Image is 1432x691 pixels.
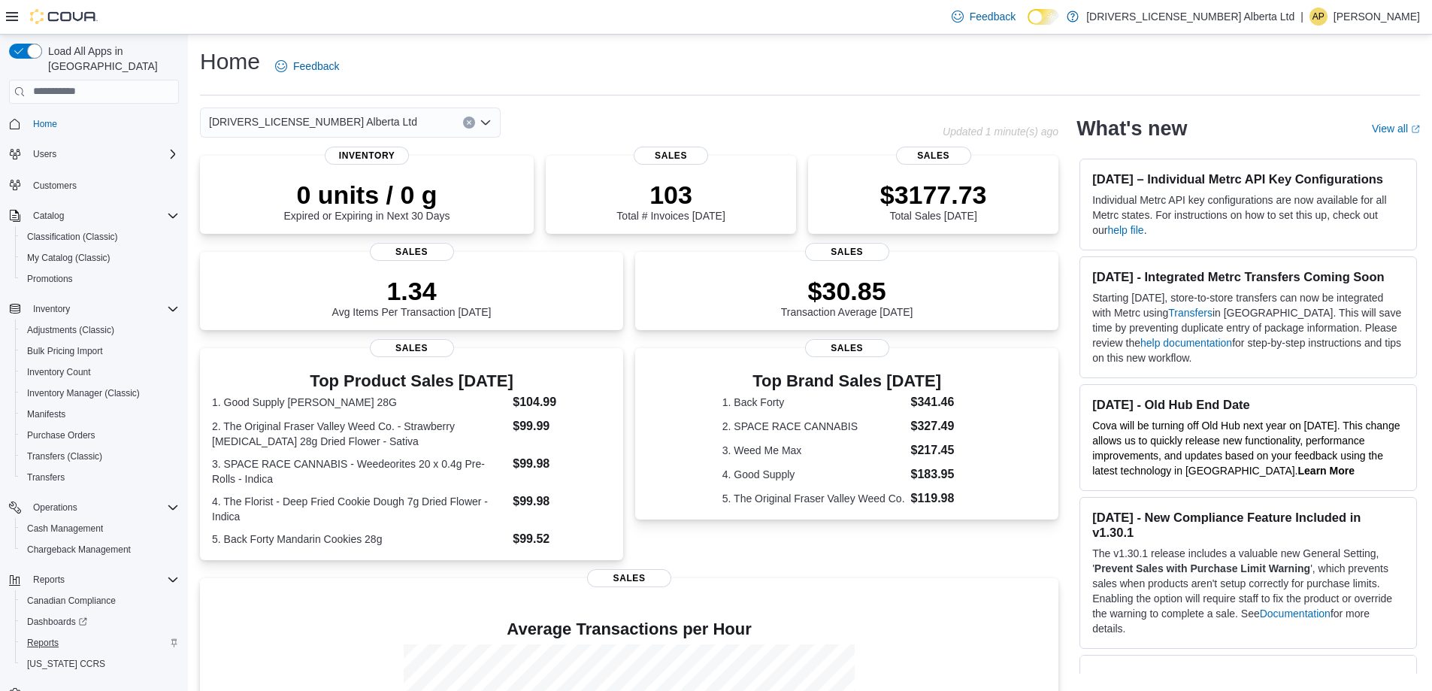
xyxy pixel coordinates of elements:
dt: 4. Good Supply [722,467,905,482]
span: Feedback [293,59,339,74]
span: Cova will be turning off Old Hub next year on [DATE]. This change allows us to quickly release ne... [1092,420,1400,477]
a: Feedback [269,51,345,81]
button: Transfers (Classic) [15,446,185,467]
p: 1.34 [332,276,492,306]
span: Washington CCRS [21,655,179,673]
dd: $104.99 [513,393,611,411]
span: Operations [33,502,77,514]
span: Inventory Count [27,366,91,378]
span: Transfers (Classic) [27,450,102,462]
button: Inventory Manager (Classic) [15,383,185,404]
span: Catalog [33,210,64,222]
button: Users [27,145,62,163]
dd: $119.98 [911,489,972,508]
dt: 5. Back Forty Mandarin Cookies 28g [212,532,507,547]
button: Promotions [15,268,185,289]
span: Sales [634,147,709,165]
dt: 4. The Florist - Deep Fried Cookie Dough 7g Dried Flower - Indica [212,494,507,524]
p: | [1300,8,1303,26]
p: 103 [616,180,725,210]
span: Catalog [27,207,179,225]
dt: 5. The Original Fraser Valley Weed Co. [722,491,905,506]
a: Learn More [1298,465,1355,477]
button: My Catalog (Classic) [15,247,185,268]
button: Operations [3,497,185,518]
p: Individual Metrc API key configurations are now available for all Metrc states. For instructions ... [1092,192,1404,238]
span: Reports [27,637,59,649]
h3: Top Product Sales [DATE] [212,372,611,390]
h3: [DATE] - Old Hub End Date [1092,397,1404,412]
span: My Catalog (Classic) [21,249,179,267]
button: Reports [3,569,185,590]
p: [PERSON_NAME] [1334,8,1420,26]
span: Promotions [27,273,73,285]
a: Cash Management [21,520,109,538]
button: Reports [15,632,185,653]
a: Classification (Classic) [21,228,124,246]
button: Reports [27,571,71,589]
div: Avg Items Per Transaction [DATE] [332,276,492,318]
span: Reports [27,571,179,589]
dd: $99.98 [513,492,611,511]
button: Inventory Count [15,362,185,383]
button: Users [3,144,185,165]
span: Cash Management [21,520,179,538]
button: Inventory [27,300,76,318]
span: Load All Apps in [GEOGRAPHIC_DATA] [42,44,179,74]
span: Sales [587,569,671,587]
p: 0 units / 0 g [284,180,450,210]
span: Home [27,114,179,133]
span: Inventory [325,147,409,165]
p: Starting [DATE], store-to-store transfers can now be integrated with Metrc using in [GEOGRAPHIC_D... [1092,290,1404,365]
span: Customers [33,180,77,192]
a: help file [1107,224,1143,236]
button: Canadian Compliance [15,590,185,611]
p: $3177.73 [880,180,987,210]
span: Sales [805,243,889,261]
a: View allExternal link [1372,123,1420,135]
button: Catalog [3,205,185,226]
p: The v1.30.1 release includes a valuable new General Setting, ' ', which prevents sales when produ... [1092,546,1404,636]
a: Home [27,115,63,133]
button: Customers [3,174,185,195]
dd: $217.45 [911,441,972,459]
h3: [DATE] – Individual Metrc API Key Configurations [1092,171,1404,186]
span: [DRIVERS_LICENSE_NUMBER] Alberta Ltd [209,113,417,131]
span: My Catalog (Classic) [27,252,111,264]
a: Inventory Manager (Classic) [21,384,146,402]
span: Adjustments (Classic) [21,321,179,339]
dd: $327.49 [911,417,972,435]
button: [US_STATE] CCRS [15,653,185,674]
dd: $99.99 [513,417,611,435]
span: Users [27,145,179,163]
span: Purchase Orders [21,426,179,444]
span: Inventory [27,300,179,318]
button: Transfers [15,467,185,488]
a: My Catalog (Classic) [21,249,117,267]
span: Bulk Pricing Import [21,342,179,360]
a: Reports [21,634,65,652]
a: Transfers (Classic) [21,447,108,465]
span: Classification (Classic) [21,228,179,246]
dd: $99.52 [513,530,611,548]
p: [DRIVERS_LICENSE_NUMBER] Alberta Ltd [1086,8,1294,26]
div: Total # Invoices [DATE] [616,180,725,222]
dt: 3. Weed Me Max [722,443,905,458]
h3: [DATE] - New Compliance Feature Included in v1.30.1 [1092,510,1404,540]
p: Updated 1 minute(s) ago [943,126,1058,138]
span: Adjustments (Classic) [27,324,114,336]
input: Dark Mode [1028,9,1059,25]
a: Feedback [946,2,1022,32]
span: Chargeback Management [21,541,179,559]
dt: 2. The Original Fraser Valley Weed Co. - Strawberry [MEDICAL_DATA] 28g Dried Flower - Sativa [212,419,507,449]
span: Purchase Orders [27,429,95,441]
span: Customers [27,175,179,194]
span: Reports [21,634,179,652]
div: Amanda Pedersen [1309,8,1328,26]
span: Sales [370,243,454,261]
a: Customers [27,177,83,195]
span: Reports [33,574,65,586]
button: Operations [27,499,83,517]
span: Sales [805,339,889,357]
